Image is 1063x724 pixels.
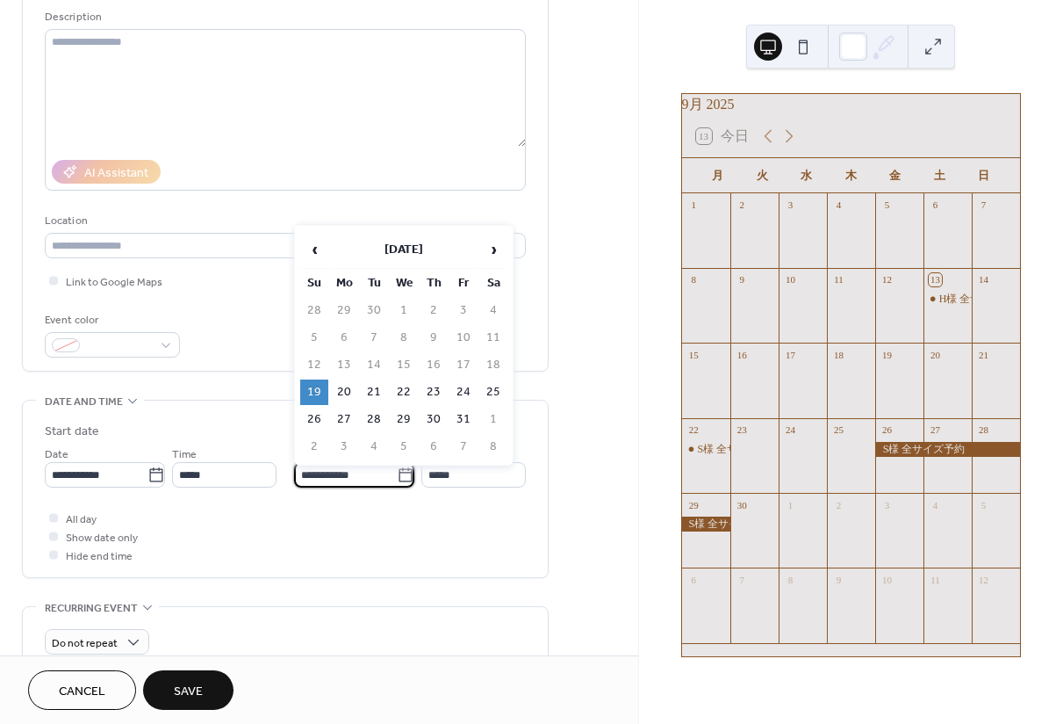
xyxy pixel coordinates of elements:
[687,498,700,511] div: 29
[330,407,358,432] td: 27
[300,325,328,351] td: 5
[736,348,749,361] div: 16
[52,633,118,654] span: Do not repeat
[480,232,506,267] span: ›
[300,352,328,378] td: 12
[330,298,358,323] td: 29
[479,434,507,460] td: 8
[360,380,388,405] td: 21
[977,573,990,586] div: 12
[875,442,1020,457] div: S様 全サイズ予約
[300,407,328,432] td: 26
[698,442,780,457] div: S様 全サイズ試着
[736,273,749,286] div: 9
[360,298,388,323] td: 30
[785,158,829,193] div: 水
[59,683,105,701] span: Cancel
[977,498,990,511] div: 5
[390,380,418,405] td: 22
[929,273,942,286] div: 13
[449,407,478,432] td: 31
[736,199,749,212] div: 2
[696,158,740,193] div: 月
[832,199,845,212] div: 4
[740,158,784,193] div: 火
[390,325,418,351] td: 8
[939,292,1023,307] div: H様 全サイズ試着
[479,325,507,351] td: 11
[832,498,845,511] div: 2
[873,158,917,193] div: 金
[682,517,730,532] div: S様 全サイズ予約
[300,271,328,296] th: Su
[977,273,990,286] div: 14
[420,325,448,351] td: 9
[880,273,894,286] div: 12
[390,434,418,460] td: 5
[390,352,418,378] td: 15
[330,380,358,405] td: 20
[420,434,448,460] td: 6
[687,573,700,586] div: 6
[449,380,478,405] td: 24
[172,445,197,464] span: Time
[330,271,358,296] th: Mo
[479,407,507,432] td: 1
[449,352,478,378] td: 17
[736,424,749,437] div: 23
[832,573,845,586] div: 9
[28,670,136,710] a: Cancel
[682,94,1020,115] div: 9月 2025
[449,434,478,460] td: 7
[330,434,358,460] td: 3
[736,498,749,511] div: 30
[300,434,328,460] td: 2
[420,298,448,323] td: 2
[479,352,507,378] td: 18
[784,424,797,437] div: 24
[880,424,894,437] div: 26
[832,348,845,361] div: 18
[390,271,418,296] th: We
[300,298,328,323] td: 28
[479,298,507,323] td: 4
[880,573,894,586] div: 10
[687,348,700,361] div: 15
[784,498,797,511] div: 1
[784,199,797,212] div: 3
[449,325,478,351] td: 10
[174,683,203,701] span: Save
[360,434,388,460] td: 4
[832,424,845,437] div: 25
[832,273,845,286] div: 11
[917,158,961,193] div: 土
[829,158,873,193] div: 木
[360,407,388,432] td: 28
[929,348,942,361] div: 20
[479,271,507,296] th: Sa
[687,273,700,286] div: 8
[45,311,176,329] div: Event color
[929,573,942,586] div: 11
[360,325,388,351] td: 7
[66,547,133,566] span: Hide end time
[301,232,327,267] span: ‹
[687,424,700,437] div: 22
[962,158,1006,193] div: 日
[929,498,942,511] div: 4
[66,529,138,547] span: Show date only
[45,393,123,411] span: Date and time
[420,271,448,296] th: Th
[682,442,730,457] div: S様 全サイズ試着
[66,510,97,529] span: All day
[880,498,894,511] div: 3
[784,573,797,586] div: 8
[330,352,358,378] td: 13
[880,348,894,361] div: 19
[449,298,478,323] td: 3
[45,599,138,618] span: Recurring event
[45,423,99,441] div: Start date
[880,199,894,212] div: 5
[330,231,478,269] th: [DATE]
[420,380,448,405] td: 23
